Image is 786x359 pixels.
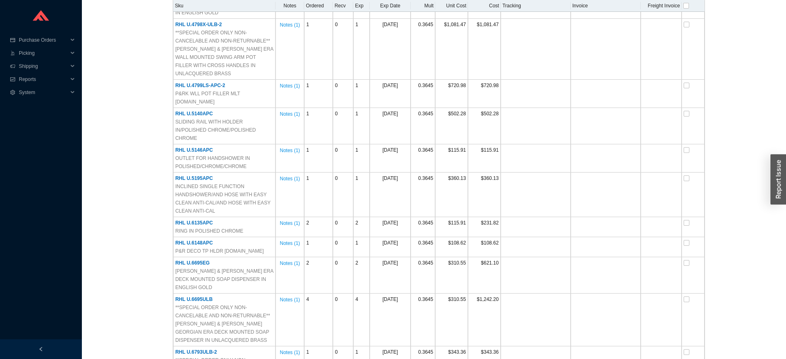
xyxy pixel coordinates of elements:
[370,294,411,346] td: [DATE]
[279,295,300,301] button: Notes (1)
[19,47,68,60] span: Picking
[279,81,300,87] button: Notes (1)
[175,29,273,78] span: **SPECIAL ORDER ONLY NON-CANCELABLE AND NON-RETURNABLE** [PERSON_NAME] & [PERSON_NAME] ERA WALL M...
[304,19,333,80] td: 1
[175,240,213,246] span: RHL U.6148APC
[175,260,210,266] span: RHL U.6695EG
[333,19,353,80] td: 0
[175,90,273,106] span: P&RK WLL POT FILLER MLT [DOMAIN_NAME]
[353,237,370,257] td: 1
[435,19,468,80] td: $1,081.47
[304,237,333,257] td: 1
[10,90,16,95] span: setting
[468,144,501,173] td: $115.91
[370,108,411,144] td: [DATE]
[280,296,300,304] span: Notes ( 1 )
[175,83,225,88] span: RHL U.4799LS-APC-2
[468,237,501,257] td: $108.62
[435,217,468,237] td: $115.91
[370,19,411,80] td: [DATE]
[10,38,16,43] span: credit-card
[175,227,243,235] span: RING IN POLISHED CHROME
[280,219,300,227] span: Notes ( 1 )
[175,182,273,215] span: INCLINED SINGLE FUNCTION HANDSHOWER/AND HOSE WITH EASY CLEAN ANTI-CAL/AND HOSE WITH EASY CLEAN AN...
[411,173,435,217] td: 0.3645
[435,80,468,108] td: $720.98
[333,294,353,346] td: 0
[468,173,501,217] td: $360.13
[279,146,300,152] button: Notes (1)
[468,108,501,144] td: $502.28
[468,257,501,294] td: $621.10
[175,2,274,10] div: Sku
[279,20,300,26] button: Notes (1)
[279,259,300,265] button: Notes (1)
[435,144,468,173] td: $115.91
[304,173,333,217] td: 1
[333,144,353,173] td: 0
[411,237,435,257] td: 0.3645
[353,294,370,346] td: 4
[19,34,68,47] span: Purchase Orders
[175,22,222,27] span: RHL U.4798X-ULB-2
[370,173,411,217] td: [DATE]
[38,347,43,352] span: left
[304,108,333,144] td: 1
[353,108,370,144] td: 1
[279,110,300,115] button: Notes (1)
[333,257,353,294] td: 0
[175,118,273,142] span: SLIDING RAIL WITH HOLDER IN/POLISHED CHROME/POLISHED CHROME
[19,60,68,73] span: Shipping
[411,217,435,237] td: 0.3645
[279,348,300,354] button: Notes (1)
[411,80,435,108] td: 0.3645
[175,154,273,171] span: OUTLET FOR HANDSHOWER IN POLISHED/CHROME/CHROME
[353,173,370,217] td: 1
[280,239,300,247] span: Notes ( 1 )
[468,19,501,80] td: $1,081.47
[370,144,411,173] td: [DATE]
[468,80,501,108] td: $720.98
[19,86,68,99] span: System
[175,296,212,302] span: RHL U.6695ULB
[333,217,353,237] td: 0
[353,19,370,80] td: 1
[411,108,435,144] td: 0.3645
[304,80,333,108] td: 1
[175,220,213,226] span: RHL U.6135APC
[333,108,353,144] td: 0
[353,257,370,294] td: 2
[333,80,353,108] td: 0
[175,247,264,255] span: P&R DECO TP HLDR [DOMAIN_NAME]
[280,110,300,118] span: Notes ( 1 )
[411,257,435,294] td: 0.3645
[280,146,300,155] span: Notes ( 1 )
[280,348,300,357] span: Notes ( 1 )
[435,173,468,217] td: $360.13
[333,237,353,257] td: 0
[175,147,213,153] span: RHL U.5146APC
[304,144,333,173] td: 1
[279,239,300,245] button: Notes (1)
[175,349,217,355] span: RHL U.6793ULB-2
[370,80,411,108] td: [DATE]
[280,21,300,29] span: Notes ( 1 )
[10,77,16,82] span: fund
[411,19,435,80] td: 0.3645
[175,267,273,292] span: [PERSON_NAME] & [PERSON_NAME] ERA DECK MOUNTED SOAP DISPENSER IN ENGLISH GOLD
[304,257,333,294] td: 2
[435,108,468,144] td: $502.28
[175,111,213,117] span: RHL U.5140APC
[411,294,435,346] td: 0.3645
[435,237,468,257] td: $108.62
[370,257,411,294] td: [DATE]
[411,144,435,173] td: 0.3645
[353,144,370,173] td: 1
[280,82,300,90] span: Notes ( 1 )
[468,217,501,237] td: $231.82
[279,174,300,180] button: Notes (1)
[304,217,333,237] td: 2
[468,294,501,346] td: $1,242.20
[435,294,468,346] td: $310.55
[280,259,300,267] span: Notes ( 1 )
